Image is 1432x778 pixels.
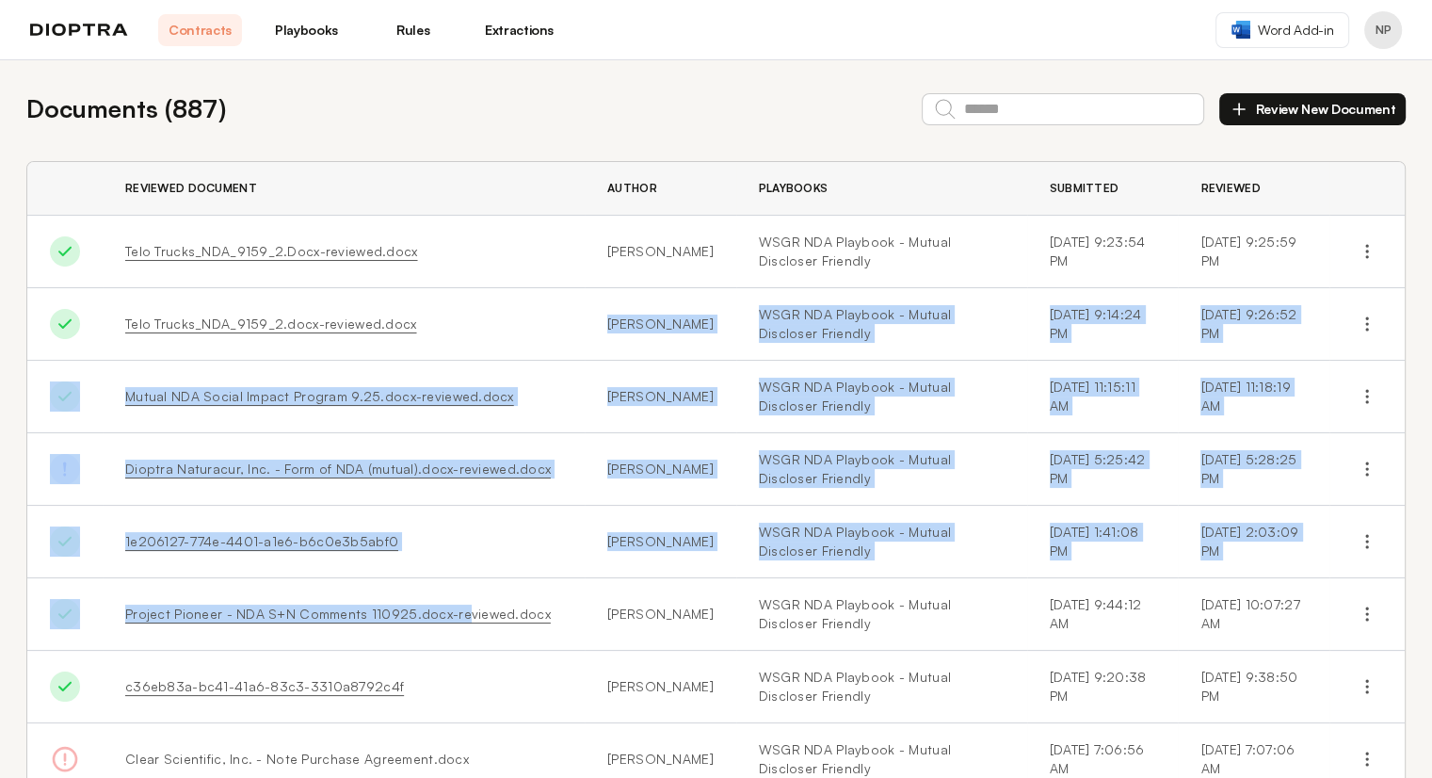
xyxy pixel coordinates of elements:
[125,606,551,622] a: Project Pioneer - NDA S+N Comments 110925.docx-reviewed.docx
[1258,21,1333,40] span: Word Add-in
[50,309,80,339] img: Done
[50,672,80,702] img: Done
[371,14,455,46] a: Rules
[1178,216,1328,288] td: [DATE] 9:25:59 PM
[125,751,469,767] span: Clear Scientific, Inc. - Note Purchase Agreement.docx
[1178,433,1328,506] td: [DATE] 5:28:25 PM
[1027,506,1179,578] td: [DATE] 1:41:08 PM
[1231,21,1250,39] img: word
[585,216,736,288] td: [PERSON_NAME]
[759,305,1005,343] a: WSGR NDA Playbook - Mutual Discloser Friendly
[1027,162,1179,216] th: Submitted
[585,433,736,506] td: [PERSON_NAME]
[759,668,1005,705] a: WSGR NDA Playbook - Mutual Discloser Friendly
[1027,651,1179,723] td: [DATE] 9:20:38 PM
[1027,216,1179,288] td: [DATE] 9:23:54 PM
[50,236,80,267] img: Done
[50,381,80,412] img: Done
[158,14,242,46] a: Contracts
[1215,12,1349,48] a: Word Add-in
[265,14,348,46] a: Playbooks
[585,578,736,651] td: [PERSON_NAME]
[50,527,80,557] img: Done
[1027,433,1179,506] td: [DATE] 5:25:42 PM
[1027,361,1179,433] td: [DATE] 11:15:11 AM
[50,599,80,629] img: Done
[585,288,736,361] td: [PERSON_NAME]
[125,678,404,694] a: c36eb83a-bc41-41a6-83c3-3310a8792c4f
[585,162,736,216] th: Author
[30,24,128,37] img: logo
[1027,288,1179,361] td: [DATE] 9:14:24 PM
[1178,288,1328,361] td: [DATE] 9:26:52 PM
[585,361,736,433] td: [PERSON_NAME]
[103,162,585,216] th: Reviewed Document
[1178,651,1328,723] td: [DATE] 9:38:50 PM
[759,740,1005,778] a: WSGR NDA Playbook - Mutual Discloser Friendly
[1178,162,1328,216] th: Reviewed
[736,162,1027,216] th: Playbooks
[125,388,514,404] a: Mutual NDA Social Impact Program 9.25.docx-reviewed.docx
[585,651,736,723] td: [PERSON_NAME]
[759,378,1005,415] a: WSGR NDA Playbook - Mutual Discloser Friendly
[1178,506,1328,578] td: [DATE] 2:03:09 PM
[26,90,226,127] h2: Documents ( 887 )
[759,450,1005,488] a: WSGR NDA Playbook - Mutual Discloser Friendly
[1178,578,1328,651] td: [DATE] 10:07:27 AM
[125,533,398,549] a: 1e206127-774e-4401-a1e6-b6c0e3b5abf0
[1178,361,1328,433] td: [DATE] 11:18:19 AM
[50,454,80,484] img: Done
[1219,93,1406,125] button: Review New Document
[1027,578,1179,651] td: [DATE] 9:44:12 AM
[125,461,551,477] a: Dioptra Naturacur, Inc. - Form of NDA (mutual).docx-reviewed.docx
[759,595,1005,633] a: WSGR NDA Playbook - Mutual Discloser Friendly
[477,14,561,46] a: Extractions
[1364,11,1402,49] button: Profile menu
[759,523,1005,560] a: WSGR NDA Playbook - Mutual Discloser Friendly
[585,506,736,578] td: [PERSON_NAME]
[125,243,417,259] a: Telo Trucks_NDA_9159_2.Docx-reviewed.docx
[125,316,416,332] a: Telo Trucks_NDA_9159_2.docx-reviewed.docx
[759,233,1005,270] a: WSGR NDA Playbook - Mutual Discloser Friendly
